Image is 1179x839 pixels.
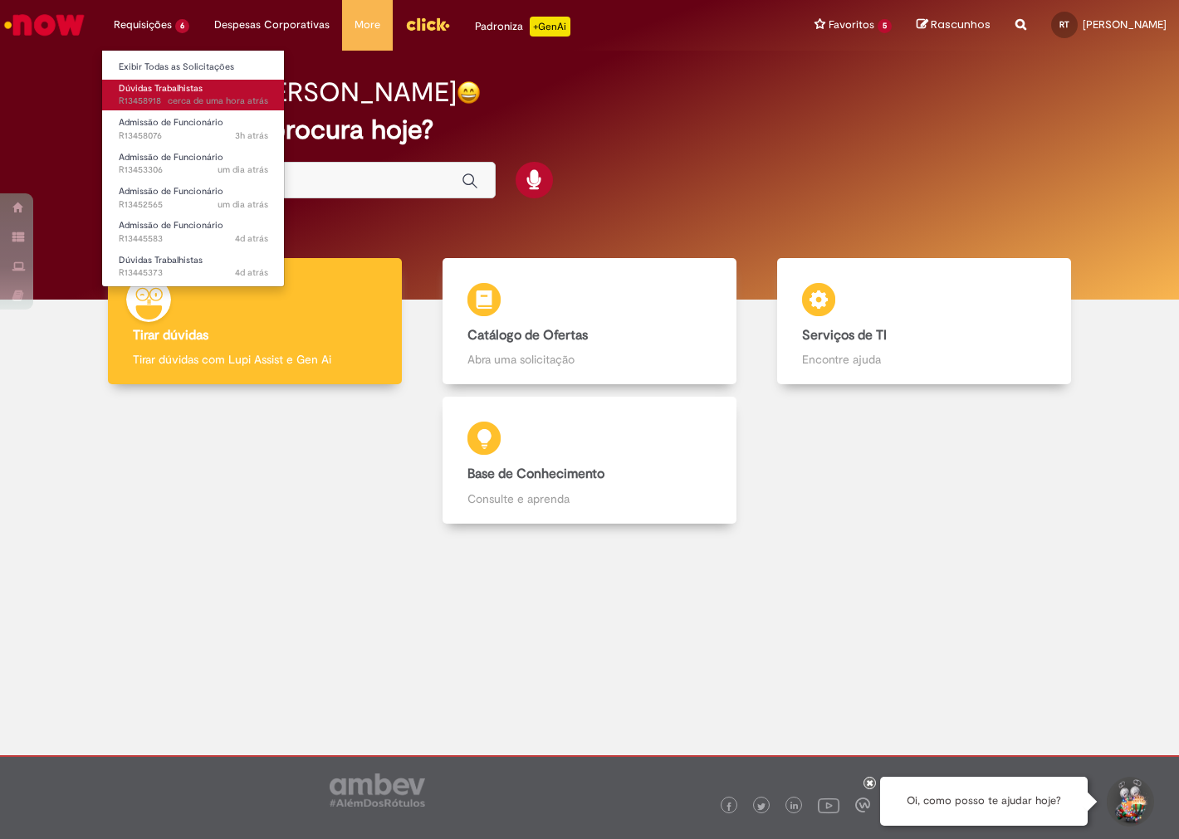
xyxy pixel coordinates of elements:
[133,351,377,368] p: Tirar dúvidas com Lupi Assist e Gen Ai
[467,466,604,482] b: Base de Conhecimento
[102,114,285,144] a: Aberto R13458076 : Admissão de Funcionário
[119,198,268,212] span: R13452565
[725,802,733,811] img: logo_footer_facebook.png
[218,163,268,176] span: um dia atrás
[235,129,268,142] span: 3h atrás
[168,95,268,107] span: cerca de uma hora atrás
[235,232,268,245] span: 4d atrás
[119,232,268,246] span: R13445583
[218,198,268,211] span: um dia atrás
[1104,777,1154,827] button: Iniciar Conversa de Suporte
[467,327,588,344] b: Catálogo de Ofertas
[119,129,268,143] span: R13458076
[119,163,268,177] span: R13453306
[818,794,839,816] img: logo_footer_youtube.png
[168,95,268,107] time: 28/08/2025 15:58:55
[114,17,172,33] span: Requisições
[102,80,285,110] a: Aberto R13458918 : Dúvidas Trabalhistas
[1083,17,1167,32] span: [PERSON_NAME]
[790,802,799,812] img: logo_footer_linkedin.png
[87,258,422,385] a: Tirar dúvidas Tirar dúvidas com Lupi Assist e Gen Ai
[133,327,208,344] b: Tirar dúvidas
[757,258,1092,385] a: Serviços de TI Encontre ajuda
[757,802,766,811] img: logo_footer_twitter.png
[102,183,285,213] a: Aberto R13452565 : Admissão de Funcionário
[119,151,223,163] span: Admissão de Funcionário
[235,266,268,279] span: 4d atrás
[475,17,570,37] div: Padroniza
[422,258,756,385] a: Catálogo de Ofertas Abra uma solicitação
[87,397,1092,524] a: Base de Conhecimento Consulte e aprenda
[802,351,1046,368] p: Encontre ajuda
[878,19,892,33] span: 5
[119,116,223,129] span: Admissão de Funcionário
[855,798,870,812] img: logo_footer_workplace.png
[102,58,285,76] a: Exibir Todas as Solicitações
[218,198,268,211] time: 27/08/2025 13:53:54
[829,17,874,33] span: Favoritos
[120,78,457,107] h2: Boa tarde, [PERSON_NAME]
[235,232,268,245] time: 25/08/2025 16:50:31
[931,17,991,32] span: Rascunhos
[405,12,450,37] img: click_logo_yellow_360x200.png
[120,115,1059,144] h2: O que você procura hoje?
[119,95,268,108] span: R13458918
[2,8,87,41] img: ServiceNow
[102,149,285,179] a: Aberto R13453306 : Admissão de Funcionário
[235,129,268,142] time: 28/08/2025 14:03:18
[457,80,481,105] img: happy-face.png
[218,163,268,176] time: 27/08/2025 15:48:07
[235,266,268,279] time: 25/08/2025 16:19:29
[119,82,203,95] span: Dúvidas Trabalhistas
[880,777,1088,826] div: Oi, como posso te ajudar hoje?
[102,251,285,282] a: Aberto R13445373 : Dúvidas Trabalhistas
[102,217,285,247] a: Aberto R13445583 : Admissão de Funcionário
[101,50,285,287] ul: Requisições
[175,19,189,33] span: 6
[467,351,712,368] p: Abra uma solicitação
[530,17,570,37] p: +GenAi
[119,254,203,266] span: Dúvidas Trabalhistas
[1059,19,1069,30] span: RT
[214,17,330,33] span: Despesas Corporativas
[355,17,380,33] span: More
[119,219,223,232] span: Admissão de Funcionário
[802,327,887,344] b: Serviços de TI
[119,266,268,280] span: R13445373
[917,17,991,33] a: Rascunhos
[467,490,712,507] p: Consulte e aprenda
[330,773,425,807] img: logo_footer_ambev_rotulo_gray.png
[119,185,223,198] span: Admissão de Funcionário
